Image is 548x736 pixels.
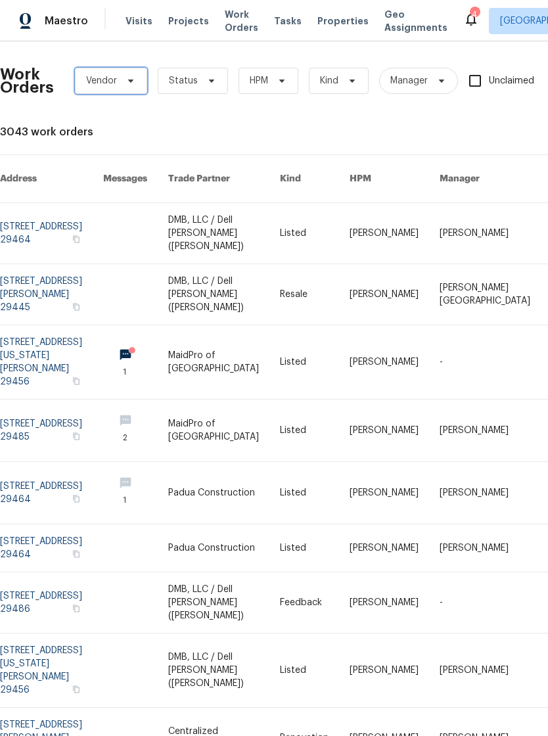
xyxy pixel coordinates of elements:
[250,74,268,87] span: HPM
[269,264,339,325] td: Resale
[489,74,534,88] span: Unclaimed
[158,524,269,572] td: Padua Construction
[429,462,541,524] td: [PERSON_NAME]
[70,493,82,505] button: Copy Address
[320,74,338,87] span: Kind
[70,548,82,560] button: Copy Address
[269,155,339,203] th: Kind
[158,633,269,708] td: DMB, LLC / Dell [PERSON_NAME] ([PERSON_NAME])
[70,301,82,313] button: Copy Address
[70,430,82,442] button: Copy Address
[269,325,339,400] td: Listed
[339,155,429,203] th: HPM
[70,683,82,695] button: Copy Address
[269,633,339,708] td: Listed
[158,400,269,462] td: MaidPro of [GEOGRAPHIC_DATA]
[269,524,339,572] td: Listed
[384,8,447,34] span: Geo Assignments
[339,462,429,524] td: [PERSON_NAME]
[158,462,269,524] td: Padua Construction
[269,462,339,524] td: Listed
[339,524,429,572] td: [PERSON_NAME]
[169,74,198,87] span: Status
[158,325,269,400] td: MaidPro of [GEOGRAPHIC_DATA]
[339,572,429,633] td: [PERSON_NAME]
[70,375,82,387] button: Copy Address
[269,203,339,264] td: Listed
[339,400,429,462] td: [PERSON_NAME]
[158,155,269,203] th: Trade Partner
[339,633,429,708] td: [PERSON_NAME]
[429,633,541,708] td: [PERSON_NAME]
[429,400,541,462] td: [PERSON_NAME]
[126,14,152,28] span: Visits
[158,264,269,325] td: DMB, LLC / Dell [PERSON_NAME] ([PERSON_NAME])
[339,203,429,264] td: [PERSON_NAME]
[158,203,269,264] td: DMB, LLC / Dell [PERSON_NAME] ([PERSON_NAME])
[269,400,339,462] td: Listed
[470,8,479,21] div: 4
[86,74,117,87] span: Vendor
[429,264,541,325] td: [PERSON_NAME][GEOGRAPHIC_DATA]
[429,203,541,264] td: [PERSON_NAME]
[45,14,88,28] span: Maestro
[269,572,339,633] td: Feedback
[429,524,541,572] td: [PERSON_NAME]
[225,8,258,34] span: Work Orders
[158,572,269,633] td: DMB, LLC / Dell [PERSON_NAME] ([PERSON_NAME])
[429,325,541,400] td: -
[93,155,158,203] th: Messages
[274,16,302,26] span: Tasks
[70,603,82,614] button: Copy Address
[339,264,429,325] td: [PERSON_NAME]
[168,14,209,28] span: Projects
[70,233,82,245] button: Copy Address
[339,325,429,400] td: [PERSON_NAME]
[429,572,541,633] td: -
[390,74,428,87] span: Manager
[317,14,369,28] span: Properties
[429,155,541,203] th: Manager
